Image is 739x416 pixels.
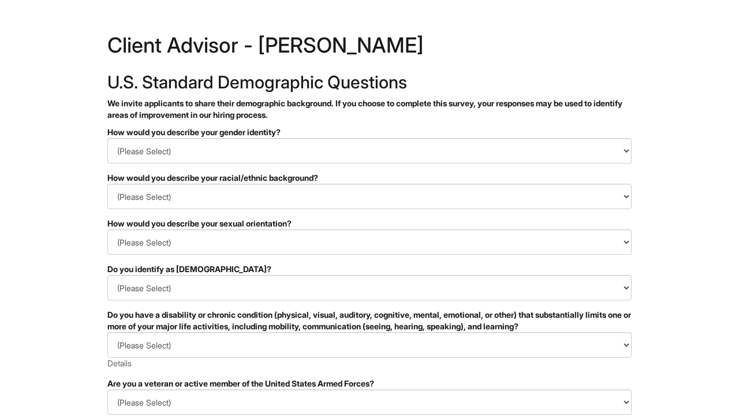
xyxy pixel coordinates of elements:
div: How would you describe your gender identity? [107,127,632,138]
div: How would you describe your sexual orientation? [107,218,632,229]
h2: U.S. Standard Demographic Questions [107,73,632,92]
select: How would you describe your racial/ethnic background? [107,184,632,209]
a: Details [107,358,132,368]
div: How would you describe your racial/ethnic background? [107,172,632,184]
select: Are you a veteran or active member of the United States Armed Forces? [107,389,632,415]
div: Do you identify as [DEMOGRAPHIC_DATA]? [107,263,632,275]
select: How would you describe your gender identity? [107,138,632,164]
select: Do you have a disability or chronic condition (physical, visual, auditory, cognitive, mental, emo... [107,332,632,358]
p: We invite applicants to share their demographic background. If you choose to complete this survey... [107,98,632,121]
h1: Client Advisor - [PERSON_NAME] [107,35,632,61]
select: How would you describe your sexual orientation? [107,229,632,255]
div: Do you have a disability or chronic condition (physical, visual, auditory, cognitive, mental, emo... [107,309,632,332]
div: Are you a veteran or active member of the United States Armed Forces? [107,378,632,389]
select: Do you identify as transgender? [107,275,632,300]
